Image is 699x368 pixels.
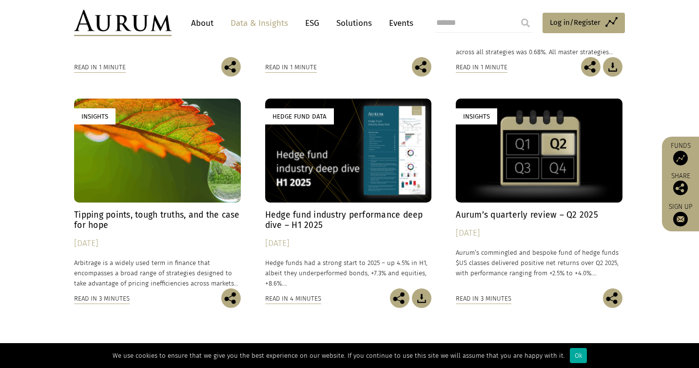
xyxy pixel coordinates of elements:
[412,288,431,308] img: Download Article
[456,226,622,240] div: [DATE]
[265,258,432,288] p: Hedge funds had a strong start to 2025 – up 4.5% in H1, albeit they underperformed bonds, +7.3% a...
[603,288,622,308] img: Share this post
[265,293,321,304] div: Read in 4 minutes
[300,14,324,32] a: ESG
[456,108,497,124] div: Insights
[543,13,625,33] a: Log in/Register
[516,13,535,33] input: Submit
[581,57,601,77] img: Share this post
[456,62,507,73] div: Read in 1 minute
[74,258,241,288] p: Arbitrage is a widely used term in finance that encompasses a broad range of strategies designed ...
[603,57,622,77] img: Download Article
[226,14,293,32] a: Data & Insights
[74,210,241,230] h4: Tipping points, tough truths, and the case for hope
[673,212,688,226] img: Sign up to our newsletter
[74,108,116,124] div: Insights
[570,348,587,363] div: Ok
[74,237,241,250] div: [DATE]
[456,293,511,304] div: Read in 3 minutes
[265,210,432,230] h4: Hedge fund industry performance deep dive – H1 2025
[667,142,694,165] a: Funds
[412,57,431,77] img: Share this post
[265,99,432,288] a: Hedge Fund Data Hedge fund industry performance deep dive – H1 2025 [DATE] Hedge funds had a stro...
[265,108,334,124] div: Hedge Fund Data
[667,203,694,226] a: Sign up
[265,237,432,250] div: [DATE]
[550,17,601,28] span: Log in/Register
[673,181,688,195] img: Share this post
[74,99,241,288] a: Insights Tipping points, tough truths, and the case for hope [DATE] Arbitrage is a widely used te...
[221,288,241,308] img: Share this post
[456,247,622,278] p: Aurum’s commingled and bespoke fund of hedge funds $US classes delivered positive net returns ove...
[74,10,172,36] img: Aurum
[74,62,126,73] div: Read in 1 minute
[390,288,409,308] img: Share this post
[456,99,622,288] a: Insights Aurum’s quarterly review – Q2 2025 [DATE] Aurum’s commingled and bespoke fund of hedge f...
[186,14,218,32] a: About
[265,62,317,73] div: Read in 1 minute
[331,14,377,32] a: Solutions
[74,293,130,304] div: Read in 3 minutes
[667,173,694,195] div: Share
[384,14,413,32] a: Events
[221,57,241,77] img: Share this post
[456,210,622,220] h4: Aurum’s quarterly review – Q2 2025
[673,151,688,165] img: Access Funds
